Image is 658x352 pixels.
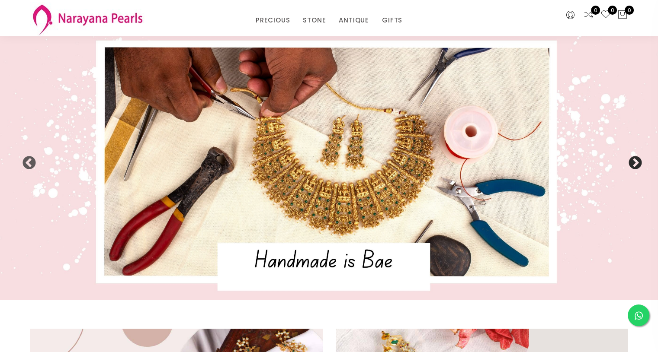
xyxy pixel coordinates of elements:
[617,10,628,21] button: 0
[382,14,402,27] a: GIFTS
[339,14,369,27] a: ANTIQUE
[600,10,611,21] a: 0
[256,14,290,27] a: PRECIOUS
[628,156,636,165] button: Next
[591,6,600,15] span: 0
[625,6,634,15] span: 0
[303,14,326,27] a: STONE
[608,6,617,15] span: 0
[584,10,594,21] a: 0
[22,156,30,165] button: Previous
